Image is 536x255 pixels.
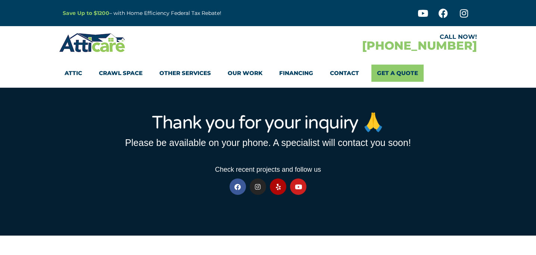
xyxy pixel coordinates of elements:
[99,65,143,82] a: Crawl Space
[228,65,262,82] a: Our Work
[159,65,211,82] a: Other Services
[63,114,473,132] h1: Thank you for your inquiry 🙏
[330,65,359,82] a: Contact
[279,65,313,82] a: Financing
[371,65,424,82] a: Get A Quote
[63,10,109,16] a: Save Up to $1200
[63,166,473,173] h3: Check recent projects and follow us
[65,65,82,82] a: Attic
[65,65,471,82] nav: Menu
[63,9,305,18] p: – with Home Efficiency Federal Tax Rebate!
[63,138,473,147] h3: Please be available on your phone. A specialist will contact you soon!
[268,34,477,40] div: CALL NOW!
